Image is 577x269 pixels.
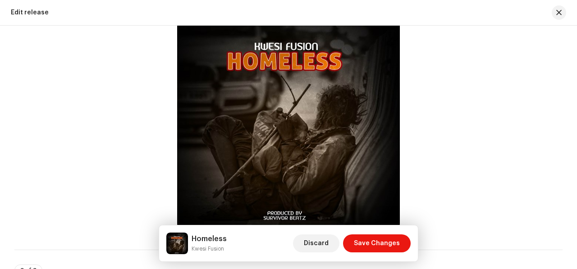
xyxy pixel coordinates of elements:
[192,244,227,253] small: Homeless
[293,234,339,252] button: Discard
[166,233,188,254] img: e394cfc0-8d0a-4594-a8cb-4485ad63a619
[354,234,400,252] span: Save Changes
[343,234,411,252] button: Save Changes
[192,233,227,244] h5: Homeless
[304,234,329,252] span: Discard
